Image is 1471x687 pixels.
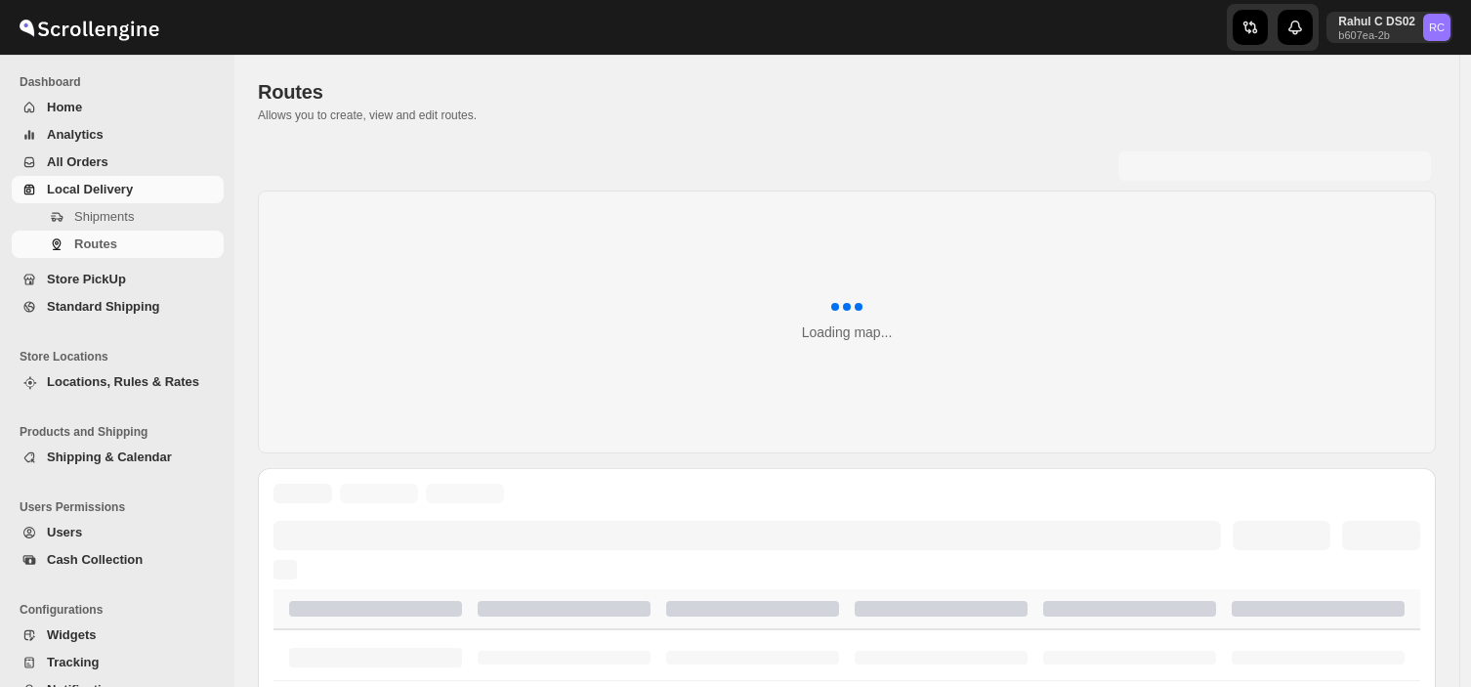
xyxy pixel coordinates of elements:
[47,627,96,642] span: Widgets
[74,236,117,251] span: Routes
[74,209,134,224] span: Shipments
[47,552,143,567] span: Cash Collection
[12,368,224,396] button: Locations, Rules & Rates
[12,121,224,149] button: Analytics
[1338,29,1415,41] p: b607ea-2b
[20,499,225,515] span: Users Permissions
[47,154,108,169] span: All Orders
[12,149,224,176] button: All Orders
[47,299,160,314] span: Standard Shipping
[12,649,224,676] button: Tracking
[47,525,82,539] span: Users
[16,3,162,52] img: ScrollEngine
[47,655,99,669] span: Tracking
[20,424,225,440] span: Products and Shipping
[12,203,224,231] button: Shipments
[47,272,126,286] span: Store PickUp
[47,450,172,464] span: Shipping & Calendar
[20,74,225,90] span: Dashboard
[12,94,224,121] button: Home
[1338,14,1415,29] p: Rahul C DS02
[12,546,224,574] button: Cash Collection
[12,231,224,258] button: Routes
[258,107,1436,123] p: Allows you to create, view and edit routes.
[12,622,224,649] button: Widgets
[258,81,323,103] span: Routes
[20,602,225,618] span: Configurations
[12,519,224,546] button: Users
[20,349,225,365] span: Store Locations
[47,100,82,114] span: Home
[1423,14,1450,41] span: Rahul C DS02
[1326,12,1452,43] button: User menu
[1429,21,1445,33] text: RC
[47,374,199,389] span: Locations, Rules & Rates
[47,182,133,196] span: Local Delivery
[12,444,224,471] button: Shipping & Calendar
[47,127,104,142] span: Analytics
[802,322,893,342] div: Loading map...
